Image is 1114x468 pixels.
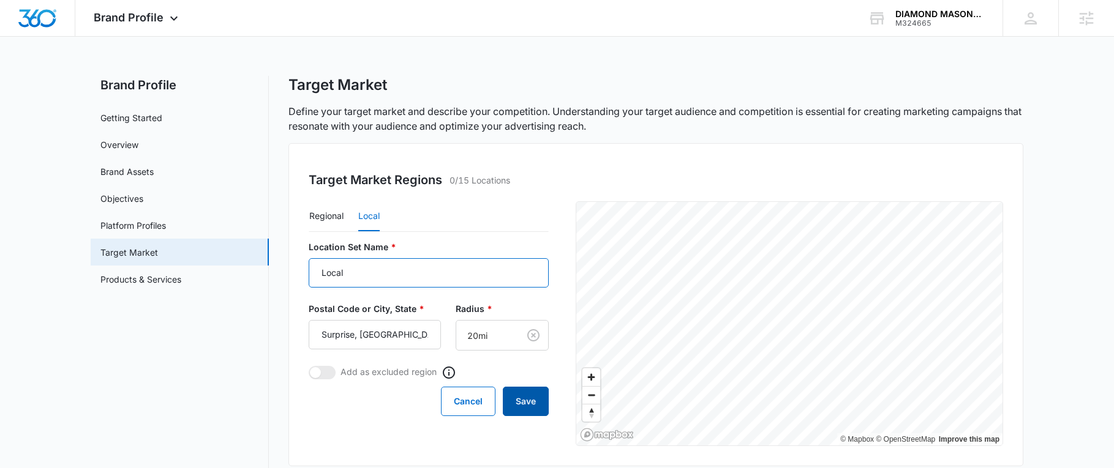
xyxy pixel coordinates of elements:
a: Target Market [100,246,158,259]
span: Zoom out [582,387,600,404]
button: Save [503,387,549,416]
input: 76201 [309,320,441,349]
h2: Brand Profile [91,76,269,94]
a: Getting Started [100,111,162,124]
button: Zoom out [582,386,600,404]
a: Improve this map [939,435,999,444]
canvas: Map [576,202,1003,445]
h1: Target Market [288,76,387,94]
h3: Target Market Regions [309,171,442,189]
button: Regional [309,202,344,231]
label: Postal Code or City, State [309,302,441,315]
button: Zoom in [582,368,600,386]
label: Location Set Name [309,240,549,253]
button: Clear [524,325,543,345]
a: Products & Services [100,273,181,286]
button: Cancel [441,387,495,416]
button: Reset bearing to north [582,404,600,422]
div: account id [895,19,985,28]
p: 0/15 Locations [450,174,510,187]
input: Enter Name [309,258,549,288]
span: Brand Profile [94,11,164,24]
p: Add as excluded region [341,365,437,378]
a: Platform Profiles [100,219,166,232]
button: Local [358,202,380,231]
span: Reset bearing to north [582,404,600,422]
a: Mapbox [840,435,874,444]
a: Overview [100,138,138,151]
div: account name [895,9,985,19]
a: Mapbox homepage [580,428,634,442]
p: Define your target market and describe your competition. Understanding your target audience and c... [288,104,1023,133]
a: Objectives [100,192,143,205]
a: Brand Assets [100,165,154,178]
a: OpenStreetMap [876,435,935,444]
label: Radius [456,302,549,315]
